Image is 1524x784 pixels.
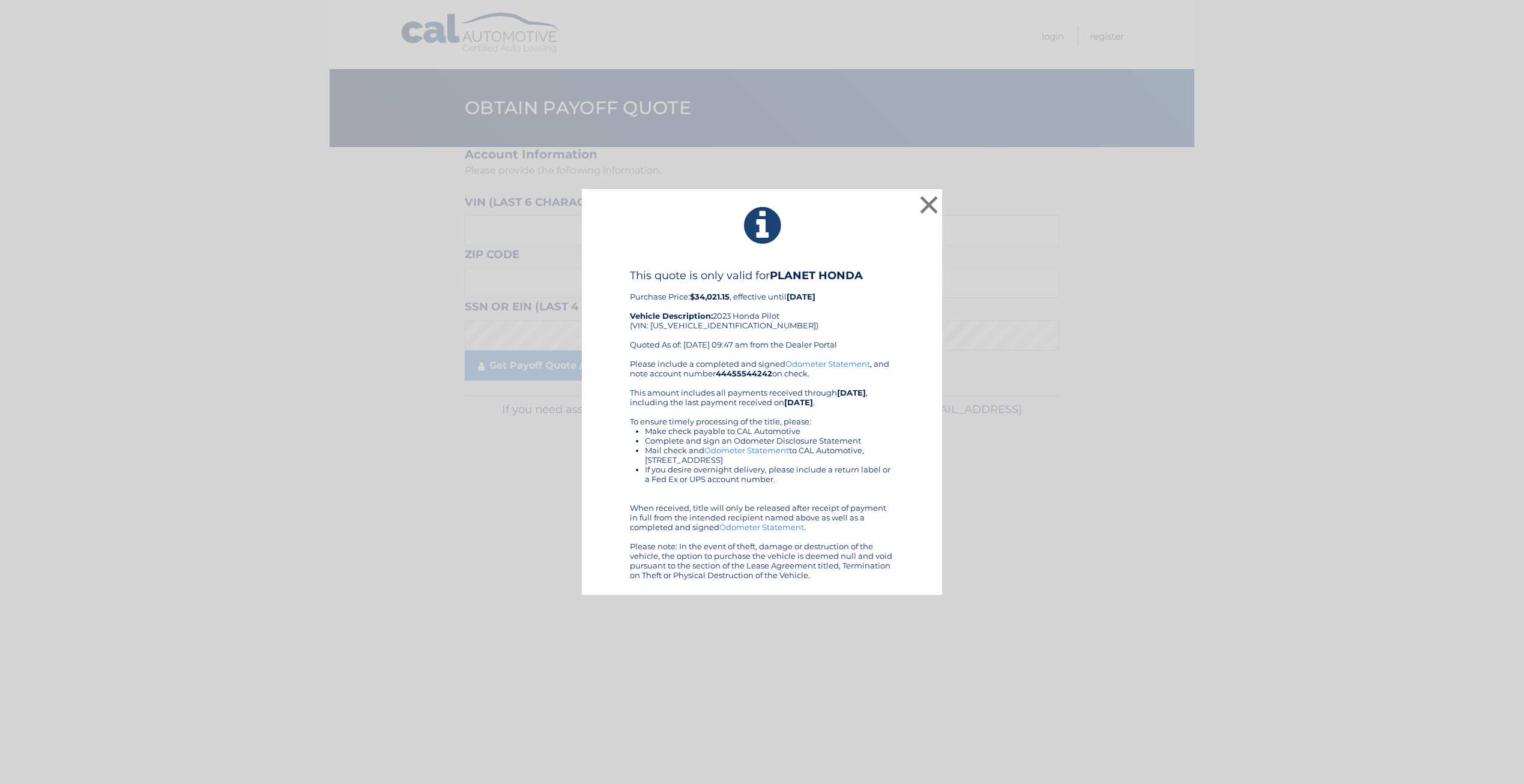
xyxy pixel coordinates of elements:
a: Odometer Statement [719,522,804,532]
li: If you desire overnight delivery, please include a return label or a Fed Ex or UPS account number. [645,465,894,484]
li: Complete and sign an Odometer Disclosure Statement [645,436,894,445]
h4: This quote is only valid for [630,269,894,282]
b: 44455544242 [716,369,772,378]
a: Odometer Statement [785,359,870,369]
li: Make check payable to CAL Automotive [645,426,894,436]
b: [DATE] [787,292,815,301]
div: Purchase Price: , effective until 2023 Honda Pilot (VIN: [US_VEHICLE_IDENTIFICATION_NUMBER]) Quot... [630,269,894,359]
strong: Vehicle Description: [630,311,713,321]
b: $34,021.15 [690,292,730,301]
b: [DATE] [837,388,866,397]
button: × [917,193,941,217]
div: Please include a completed and signed , and note account number on check. This amount includes al... [630,359,894,580]
li: Mail check and to CAL Automotive, [STREET_ADDRESS] [645,445,894,465]
a: Odometer Statement [704,445,789,455]
b: PLANET HONDA [770,269,863,282]
b: [DATE] [784,397,813,407]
